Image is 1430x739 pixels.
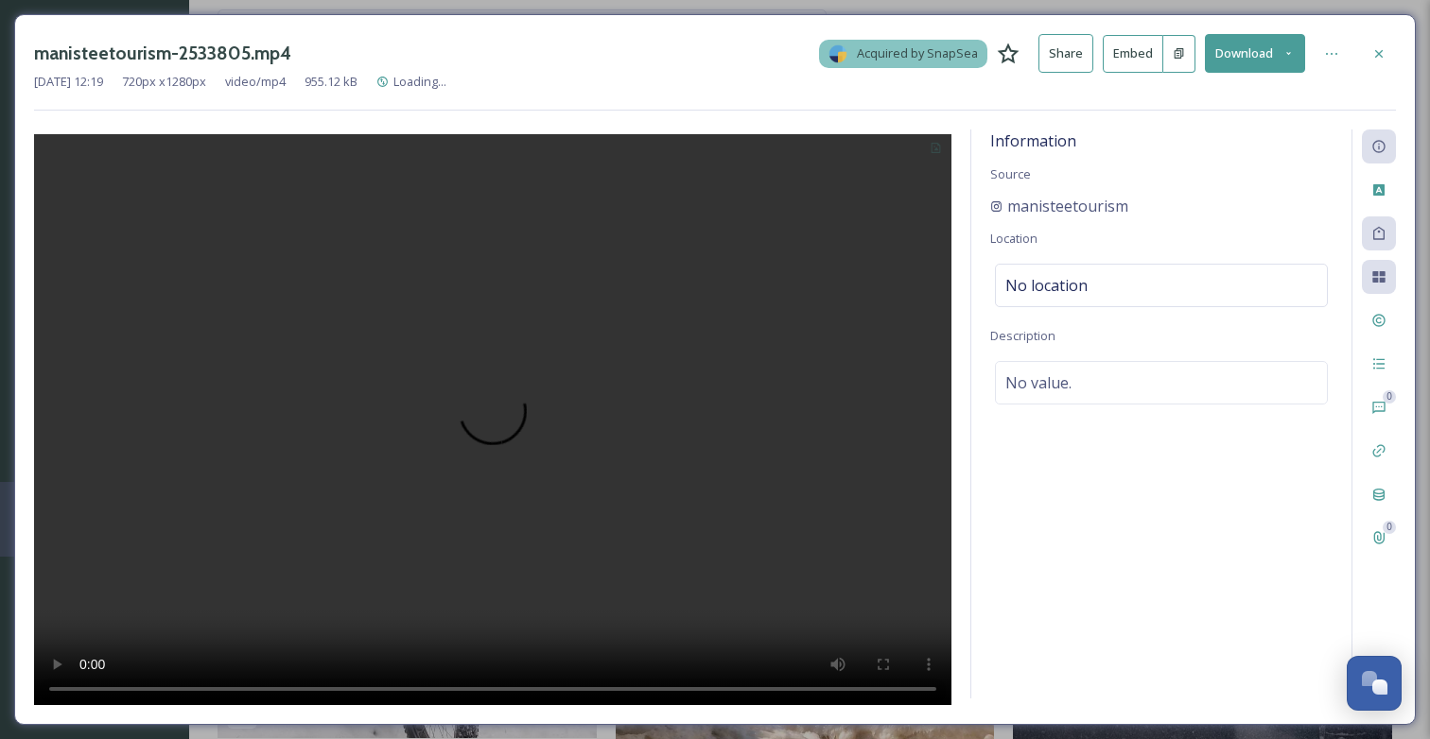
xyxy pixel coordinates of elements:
[1007,195,1128,217] span: manisteetourism
[990,327,1055,344] span: Description
[34,73,103,91] span: [DATE] 12:19
[1005,274,1088,297] span: No location
[1038,34,1093,73] button: Share
[34,40,291,67] h3: manisteetourism-2533805.mp4
[1103,35,1163,73] button: Embed
[828,44,847,63] img: snapsea-logo.png
[1205,34,1305,73] button: Download
[1383,390,1396,404] div: 0
[990,230,1038,247] span: Location
[990,130,1076,151] span: Information
[225,73,286,91] span: video/mp4
[305,73,357,91] span: 955.12 kB
[1005,371,1072,394] span: No value.
[1383,521,1396,534] div: 0
[990,195,1128,217] a: manisteetourism
[857,44,978,62] span: Acquired by SnapSea
[122,73,206,91] span: 720 px x 1280 px
[1347,656,1402,711] button: Open Chat
[393,73,446,90] span: Loading...
[990,165,1031,182] span: Source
